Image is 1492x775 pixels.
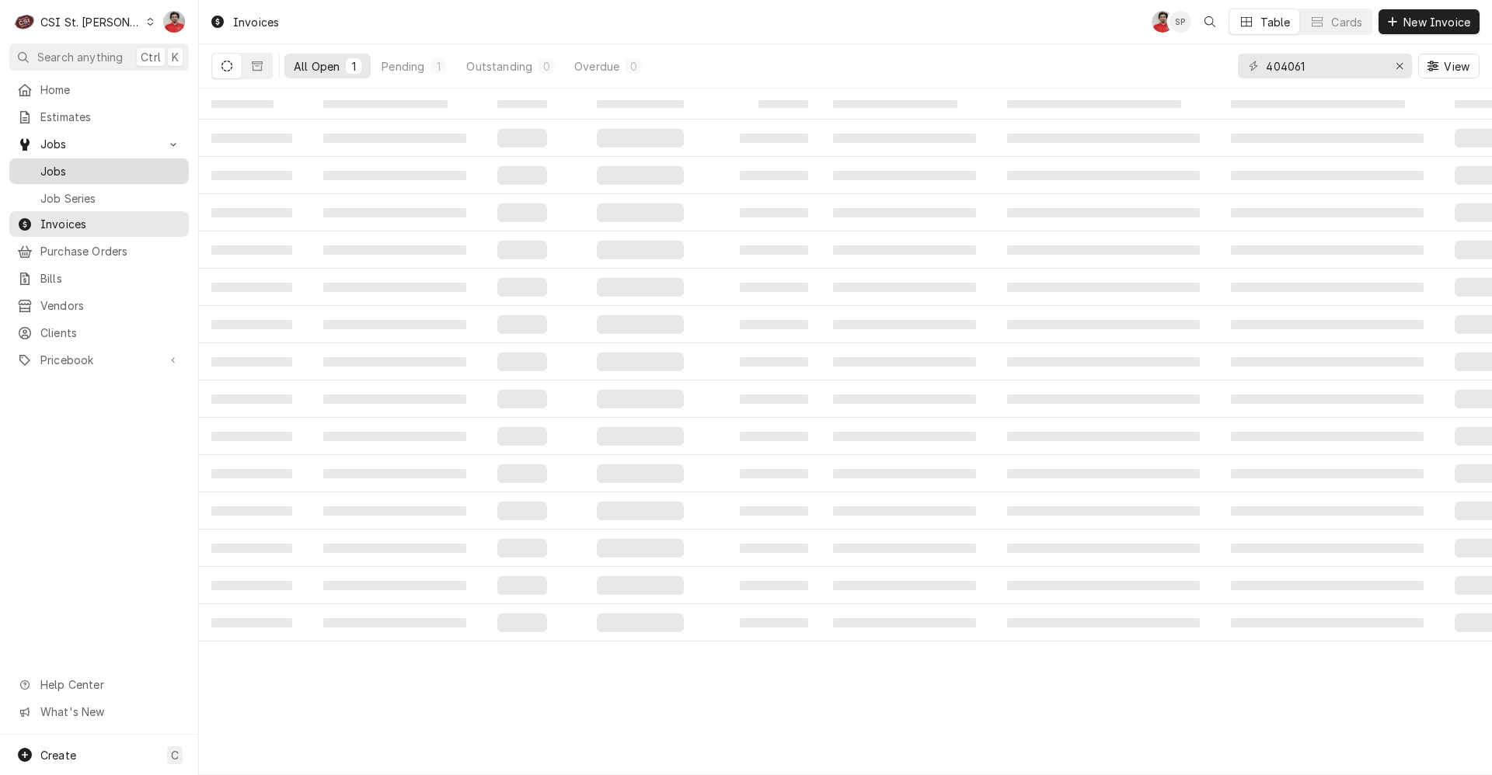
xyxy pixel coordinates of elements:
[497,203,547,222] span: ‌
[1007,320,1200,329] span: ‌
[833,469,976,478] span: ‌
[574,58,619,75] div: Overdue
[597,100,684,108] span: ‌
[597,203,684,222] span: ‌
[211,208,292,217] span: ‌
[1231,357,1424,367] span: ‌
[40,325,181,341] span: Clients
[37,49,123,65] span: Search anything
[1387,54,1412,78] button: Erase input
[1007,283,1200,292] span: ‌
[1418,54,1480,78] button: View
[1441,58,1473,75] span: View
[1400,14,1473,30] span: New Invoice
[171,747,179,763] span: C
[833,100,957,108] span: ‌
[497,613,547,632] span: ‌
[9,238,189,264] a: Purchase Orders
[1231,506,1424,516] span: ‌
[1007,134,1200,143] span: ‌
[629,58,638,75] div: 0
[833,581,976,590] span: ‌
[9,320,189,346] a: Clients
[1260,14,1291,30] div: Table
[497,427,547,446] span: ‌
[9,131,189,157] a: Go to Jobs
[597,278,684,297] span: ‌
[211,283,292,292] span: ‌
[833,618,976,627] span: ‌
[740,357,808,367] span: ‌
[163,11,185,33] div: Nicholas Faubert's Avatar
[172,49,179,65] span: K
[40,216,181,232] span: Invoices
[1231,394,1424,404] span: ‌
[40,352,158,368] span: Pricebook
[40,704,180,720] span: What's New
[1331,14,1362,30] div: Cards
[211,544,292,553] span: ‌
[740,245,808,255] span: ‌
[466,58,532,75] div: Outstanding
[740,394,808,404] span: ‌
[833,283,976,292] span: ‌
[1007,618,1200,627] span: ‌
[1231,432,1424,441] span: ‌
[211,320,292,329] span: ‌
[1231,208,1424,217] span: ‌
[833,245,976,255] span: ‌
[740,618,808,627] span: ‌
[1197,9,1222,34] button: Open search
[497,278,547,297] span: ‌
[497,464,547,483] span: ‌
[497,100,547,108] span: ‌
[323,506,466,516] span: ‌
[211,432,292,441] span: ‌
[597,539,684,558] span: ‌
[40,270,181,287] span: Bills
[323,171,466,180] span: ‌
[323,134,466,143] span: ‌
[497,576,547,595] span: ‌
[497,129,547,148] span: ‌
[1170,11,1191,33] div: Shelley Politte's Avatar
[833,544,976,553] span: ‌
[1007,544,1200,553] span: ‌
[323,208,466,217] span: ‌
[211,100,274,108] span: ‌
[740,544,808,553] span: ‌
[1007,432,1200,441] span: ‌
[597,576,684,595] span: ‌
[497,502,547,520] span: ‌
[1379,9,1480,34] button: New Invoice
[40,82,181,98] span: Home
[40,109,181,125] span: Estimates
[323,320,466,329] span: ‌
[597,353,684,371] span: ‌
[1007,581,1200,590] span: ‌
[9,158,189,184] a: Jobs
[833,134,976,143] span: ‌
[497,539,547,558] span: ‌
[1231,469,1424,478] span: ‌
[211,394,292,404] span: ‌
[434,58,443,75] div: 1
[40,190,181,207] span: Job Series
[294,58,340,75] div: All Open
[9,77,189,103] a: Home
[597,166,684,185] span: ‌
[597,129,684,148] span: ‌
[1266,54,1382,78] input: Keyword search
[1231,544,1424,553] span: ‌
[382,58,424,75] div: Pending
[740,469,808,478] span: ‌
[9,43,189,71] button: Search anythingCtrlK
[323,100,448,108] span: ‌
[9,104,189,130] a: Estimates
[740,208,808,217] span: ‌
[1007,208,1200,217] span: ‌
[9,699,189,725] a: Go to What's New
[9,293,189,318] a: Vendors
[1007,100,1181,108] span: ‌
[14,11,36,33] div: C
